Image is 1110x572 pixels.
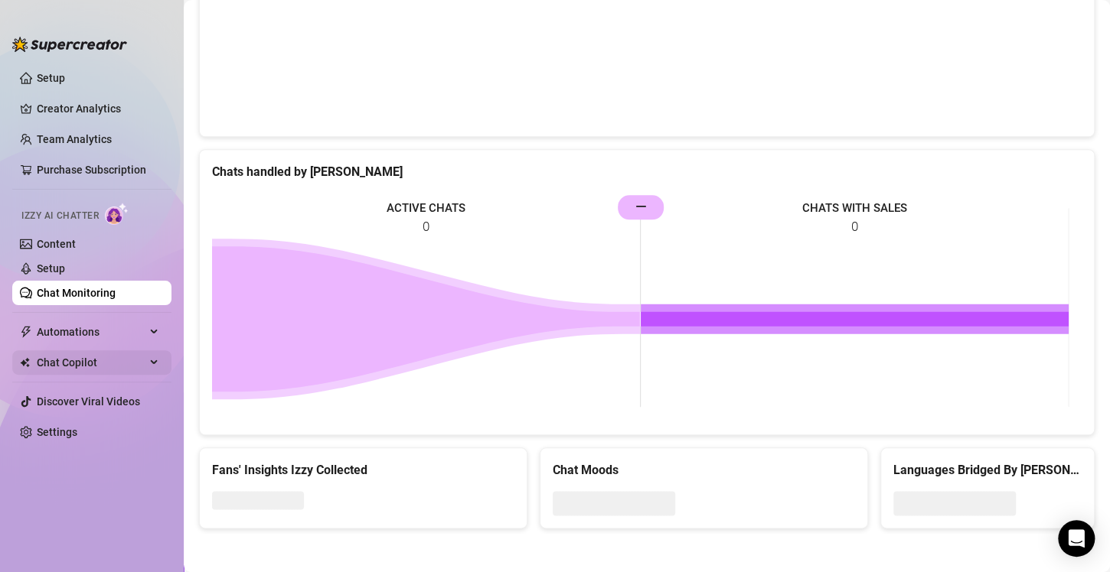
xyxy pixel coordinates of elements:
[37,238,76,250] a: Content
[37,350,145,375] span: Chat Copilot
[37,72,65,84] a: Setup
[553,460,855,479] div: Chat Moods
[37,395,140,408] a: Discover Viral Videos
[893,460,1082,479] div: Languages Bridged By [PERSON_NAME]
[105,203,129,225] img: AI Chatter
[37,96,159,121] a: Creator Analytics
[12,37,127,52] img: logo-BBDzfeDw.svg
[212,460,514,479] div: Fans' Insights Izzy Collected
[20,326,32,338] span: thunderbolt
[212,162,1082,181] div: Chats handled by [PERSON_NAME]
[37,426,77,438] a: Settings
[37,287,116,299] a: Chat Monitoring
[37,262,65,275] a: Setup
[20,357,30,368] img: Chat Copilot
[21,209,99,223] span: Izzy AI Chatter
[1058,520,1095,557] div: Open Intercom Messenger
[37,133,112,145] a: Team Analytics
[37,320,145,344] span: Automations
[37,158,159,182] a: Purchase Subscription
